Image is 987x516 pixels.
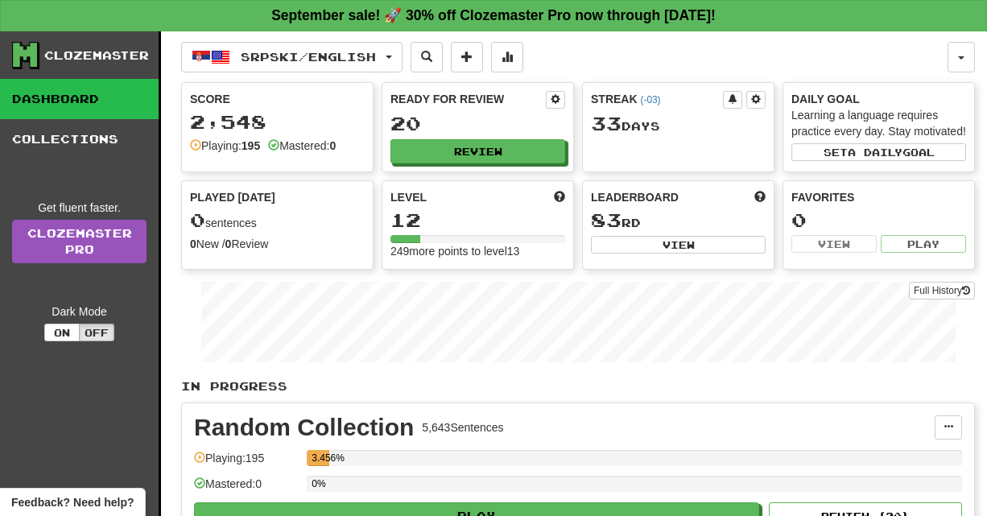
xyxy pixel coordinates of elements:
span: Leaderboard [591,189,679,205]
div: Random Collection [194,415,414,440]
strong: September sale! 🚀 30% off Clozemaster Pro now through [DATE]! [271,7,716,23]
div: Dark Mode [12,303,147,320]
div: Day s [591,114,766,134]
button: View [791,235,877,253]
span: This week in points, UTC [754,189,766,205]
button: Add sentence to collection [451,42,483,72]
p: In Progress [181,378,975,394]
button: Search sentences [411,42,443,72]
div: Clozemaster [44,47,149,64]
div: Streak [591,91,723,107]
div: Learning a language requires practice every day. Stay motivated! [791,107,966,139]
button: Play [881,235,966,253]
a: (-03) [640,94,660,105]
div: 12 [390,210,565,230]
a: ClozemasterPro [12,220,147,263]
strong: 0 [329,139,336,152]
div: sentences [190,210,365,231]
button: Srpski/English [181,42,403,72]
span: Level [390,189,427,205]
button: Review [390,139,565,163]
span: 83 [591,208,622,231]
span: Open feedback widget [11,494,134,510]
div: Daily Goal [791,91,966,107]
div: Mastered: 0 [194,476,299,502]
div: rd [591,210,766,231]
div: Score [190,91,365,107]
div: Get fluent faster. [12,200,147,216]
div: Ready for Review [390,91,546,107]
button: On [44,324,80,341]
span: 0 [190,208,205,231]
span: Srpski / English [241,50,376,64]
span: 33 [591,112,622,134]
div: Playing: 195 [194,450,299,477]
div: 0 [791,210,966,230]
span: a daily [848,147,902,158]
span: Played [DATE] [190,189,275,205]
div: 3.456% [312,450,329,466]
div: 20 [390,114,565,134]
div: Favorites [791,189,966,205]
div: New / Review [190,236,365,252]
div: 249 more points to level 13 [390,243,565,259]
button: Seta dailygoal [791,143,966,161]
button: Off [79,324,114,341]
div: 2,548 [190,112,365,132]
button: View [591,236,766,254]
button: Full History [909,282,975,299]
strong: 0 [190,237,196,250]
span: Score more points to level up [554,189,565,205]
div: 5,643 Sentences [422,419,503,436]
button: More stats [491,42,523,72]
div: Playing: [190,138,260,154]
div: Mastered: [268,138,336,154]
strong: 0 [225,237,232,250]
strong: 195 [242,139,260,152]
